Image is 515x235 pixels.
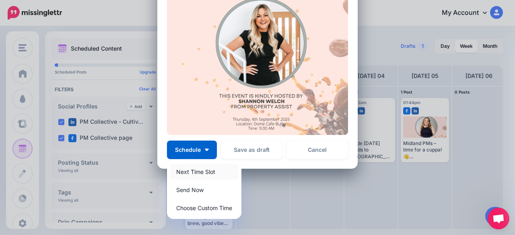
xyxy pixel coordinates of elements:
[167,161,241,219] div: Schedule
[170,182,238,198] a: Send Now
[170,164,238,180] a: Next Time Slot
[221,141,282,159] button: Save as draft
[167,141,217,159] button: Schedule
[175,147,201,153] span: Schedule
[205,149,209,151] img: arrow-down-white.png
[286,141,348,159] a: Cancel
[170,200,238,216] a: Choose Custom Time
